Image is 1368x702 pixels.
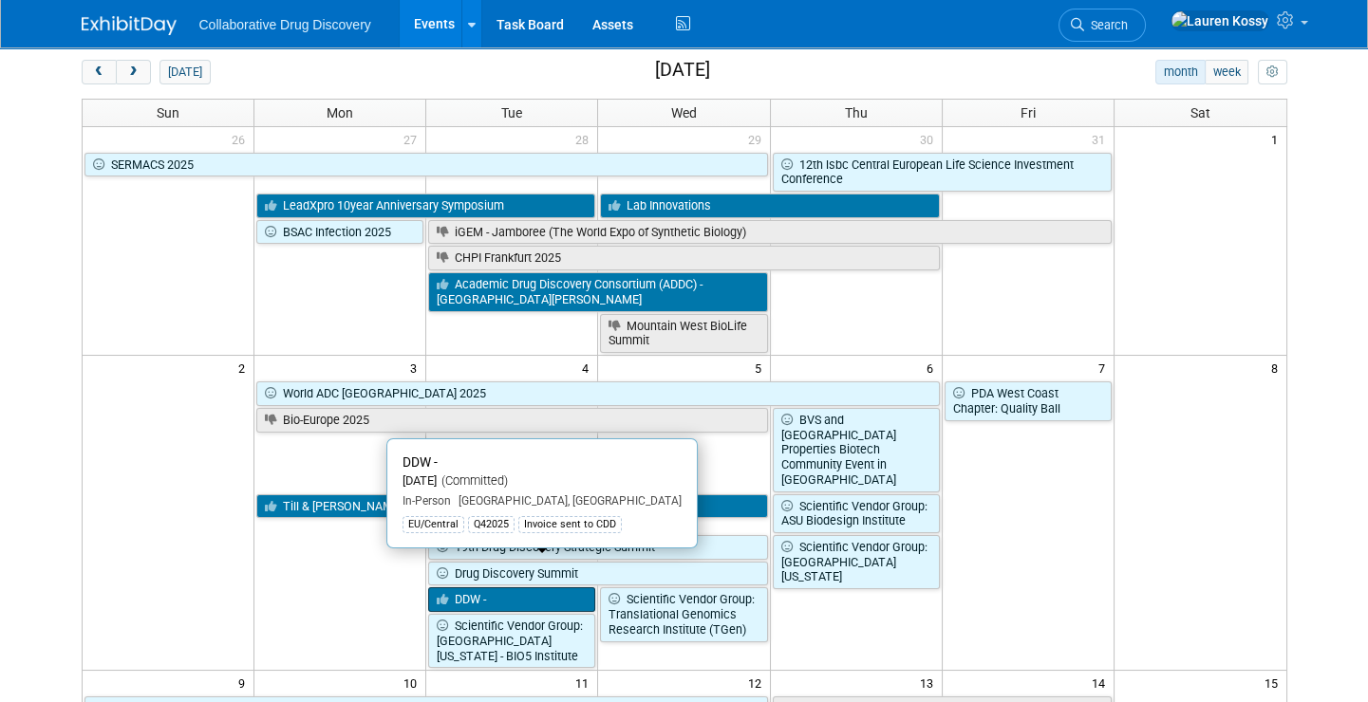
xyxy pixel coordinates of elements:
span: In-Person [403,494,451,508]
span: 14 [1090,671,1114,694]
span: 31 [1090,127,1114,151]
span: 30 [918,127,942,151]
span: 4 [580,356,597,379]
span: 8 [1269,356,1286,379]
a: Bio-Europe 2025 [256,408,767,433]
a: Lab Innovations [600,194,939,218]
a: SERMACS 2025 [84,153,768,177]
a: iGEM - Jamboree (The World Expo of Synthetic Biology) [428,220,1112,245]
i: Personalize Calendar [1266,66,1279,79]
span: 11 [573,671,597,694]
span: 1 [1269,127,1286,151]
span: Sat [1190,105,1210,120]
button: myCustomButton [1258,60,1286,84]
span: Wed [671,105,697,120]
button: month [1155,60,1206,84]
span: 12 [746,671,770,694]
span: 7 [1096,356,1114,379]
span: 10 [402,671,425,694]
a: World ADC [GEOGRAPHIC_DATA] 2025 [256,381,940,406]
img: Lauren Kossy [1171,10,1269,31]
img: ExhibitDay [82,16,177,35]
span: 2 [236,356,253,379]
span: 6 [925,356,942,379]
span: Fri [1021,105,1036,120]
a: Scientific Vendor Group: [GEOGRAPHIC_DATA][US_STATE] - BIO5 Institute [428,614,595,668]
span: 29 [746,127,770,151]
span: 5 [753,356,770,379]
a: Academic Drug Discovery Consortium (ADDC) - [GEOGRAPHIC_DATA][PERSON_NAME] [428,272,767,311]
span: 15 [1263,671,1286,694]
span: Mon [327,105,353,120]
span: 9 [236,671,253,694]
a: Scientific Vendor Group: ASU Biodesign Institute [773,494,940,533]
div: Invoice sent to CDD [518,516,622,533]
a: DDW - [428,587,595,612]
h2: [DATE] [655,60,710,81]
span: Search [1084,18,1128,32]
span: Thu [845,105,868,120]
span: Collaborative Drug Discovery [199,17,371,32]
div: Q42025 [468,516,515,533]
a: Search [1059,9,1146,42]
a: LeadXpro 10year Anniversary Symposium [256,194,595,218]
a: BSAC Infection 2025 [256,220,423,245]
a: 12th lsbc Central European Life Science Investment Conference [773,153,1112,192]
button: next [116,60,151,84]
a: Drug Discovery Summit [428,562,767,586]
span: 28 [573,127,597,151]
a: PDA West Coast Chapter: Quality Ball [945,381,1112,420]
span: 27 [402,127,425,151]
span: 26 [230,127,253,151]
a: BVS and [GEOGRAPHIC_DATA] Properties Biotech Community Event in [GEOGRAPHIC_DATA] [773,408,940,492]
a: Scientific Vendor Group: [GEOGRAPHIC_DATA][US_STATE] [773,535,940,589]
span: (Committed) [437,473,508,488]
a: Till & [PERSON_NAME] Meetings, hosted by the Stem Cell Network [256,494,767,519]
button: prev [82,60,117,84]
button: [DATE] [159,60,210,84]
a: CHPI Frankfurt 2025 [428,246,939,270]
button: week [1205,60,1248,84]
a: Mountain West BioLife Summit [600,314,767,353]
span: 13 [918,671,942,694]
div: [DATE] [403,473,682,490]
span: Tue [501,105,522,120]
span: 3 [408,356,425,379]
span: DDW - [403,454,438,470]
div: EU/Central [403,516,464,533]
span: Sun [157,105,179,120]
a: Scientific Vendor Group: Translational Genomics Research Institute (TGen) [600,587,767,641]
span: [GEOGRAPHIC_DATA], [GEOGRAPHIC_DATA] [451,494,682,508]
